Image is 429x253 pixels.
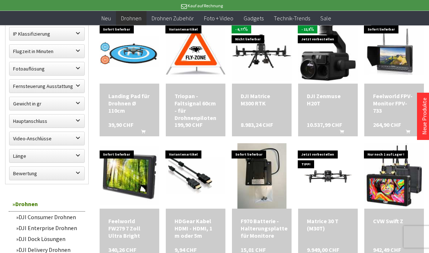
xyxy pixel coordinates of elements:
[199,11,238,26] a: Foto + Video
[241,121,273,129] span: 8.983,24 CHF
[108,218,151,240] div: Feelworld FW279 7 Zoll Ultra Bright
[9,167,84,180] label: Bewertung
[364,144,424,209] img: CVW Swift Z
[108,121,133,129] span: 39,90 CHF
[9,80,84,93] label: Fernsteuerung Ausstattung
[373,93,415,115] a: Feelworld FPV-Monitor FPV-733 264,90 CHF In den Warenkorb
[166,26,225,77] img: Triopan - Faltsignal 60cm - für Drohnenpiloten
[101,15,111,22] span: Neu
[132,129,150,138] button: In den Warenkorb
[373,121,401,129] span: 264,90 CHF
[9,28,84,41] label: IP Klassifizierung
[12,234,85,245] a: DJI Dock Lösungen
[307,93,349,107] div: DJI Zenmuse H20T
[175,121,203,129] span: 199,90 CHF
[241,93,283,107] div: DJI Matrice M300 RTK
[421,98,428,135] a: Neue Produkte
[121,15,141,22] span: Drohnen
[9,115,84,128] label: Hauptanschluss
[175,218,217,240] div: HDGear Kabel HDMI - HDMI, 1 m oder 5m
[9,197,85,212] a: Drohnen
[298,22,358,81] img: DJI Zenmuse H20T
[298,159,358,193] img: Matrice 30 T (M30T)
[307,218,349,232] div: Matrice 30 T (M30T)
[269,11,315,26] a: Technik-Trends
[373,93,415,115] div: Feelworld FPV-Monitor FPV-733
[307,218,349,232] a: Matrice 30 T (M30T) 9.949,00 CHF In den Warenkorb
[116,11,147,26] a: Drohnen
[9,150,84,163] label: Länge
[108,218,151,240] a: Feelworld FW279 7 Zoll Ultra Bright 340,26 CHF In den Warenkorb
[9,132,84,145] label: Video-Anschlüsse
[9,45,84,58] label: Flugzeit in Minuten
[9,63,84,76] label: Fotoauflösung
[108,93,151,115] a: Landing Pad für Drohnen Ø 110cm 39,90 CHF In den Warenkorb
[12,212,85,223] a: DJI Consumer Drohnen
[307,121,342,129] span: 10.537,99 CHF
[364,28,424,75] img: Feelworld FPV-Monitor FPV-733
[320,15,331,22] span: Sale
[274,15,310,22] span: Technik-Trends
[204,15,233,22] span: Foto + Video
[315,11,336,26] a: Sale
[9,97,84,111] label: Gewicht in gr
[373,218,415,225] div: CVW Swift Z
[241,218,283,240] a: F970 Batterie - Halterungsplatte für Monitore 15,01 CHF In den Warenkorb
[96,11,116,26] a: Neu
[100,146,159,206] img: Feelworld FW279 7 Zoll Ultra Bright
[397,129,414,138] button: In den Warenkorb
[373,218,415,225] a: CVW Swift Z 942,49 CHF In den Warenkorb
[175,93,217,122] a: Triopan - Faltsignal 60cm - für Drohnenpiloten 199,90 CHF
[147,11,199,26] a: Drohnen Zubehör
[232,22,292,81] img: DJI Matrice M300 RTK
[331,129,348,138] button: In den Warenkorb
[166,157,225,195] img: HDGear Kabel HDMI - HDMI, 1 m oder 5m
[152,15,194,22] span: Drohnen Zubehör
[238,11,269,26] a: Gadgets
[108,93,151,115] div: Landing Pad für Drohnen Ø 110cm
[12,223,85,234] a: DJI Enterprise Drohnen
[237,144,286,209] img: F970 Batterie - Halterungsplatte für Monitore
[241,93,283,107] a: DJI Matrice M300 RTK 8.983,24 CHF
[175,93,217,122] div: Triopan - Faltsignal 60cm - für Drohnenpiloten
[175,218,217,240] a: HDGear Kabel HDMI - HDMI, 1 m oder 5m 9,94 CHF
[100,36,159,67] img: Landing Pad für Drohnen Ø 110cm
[241,218,283,240] div: F970 Batterie - Halterungsplatte für Monitore
[244,15,264,22] span: Gadgets
[307,93,349,107] a: DJI Zenmuse H20T 10.537,99 CHF In den Warenkorb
